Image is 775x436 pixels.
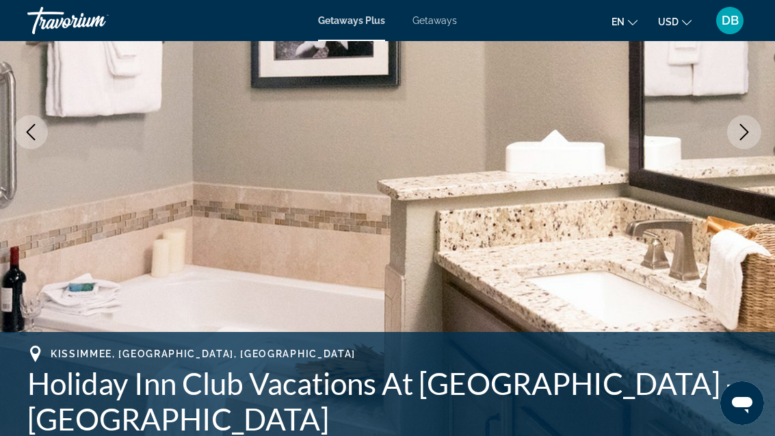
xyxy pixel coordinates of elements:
[612,12,638,31] button: Change language
[727,115,761,149] button: Next image
[14,115,48,149] button: Previous image
[612,16,625,27] span: en
[658,12,692,31] button: Change currency
[712,6,748,35] button: User Menu
[51,348,356,359] span: Kissimmee, [GEOGRAPHIC_DATA], [GEOGRAPHIC_DATA]
[658,16,679,27] span: USD
[27,3,164,38] a: Travorium
[722,14,739,27] span: DB
[318,15,385,26] a: Getaways Plus
[720,381,764,425] iframe: Button to launch messaging window
[412,15,457,26] a: Getaways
